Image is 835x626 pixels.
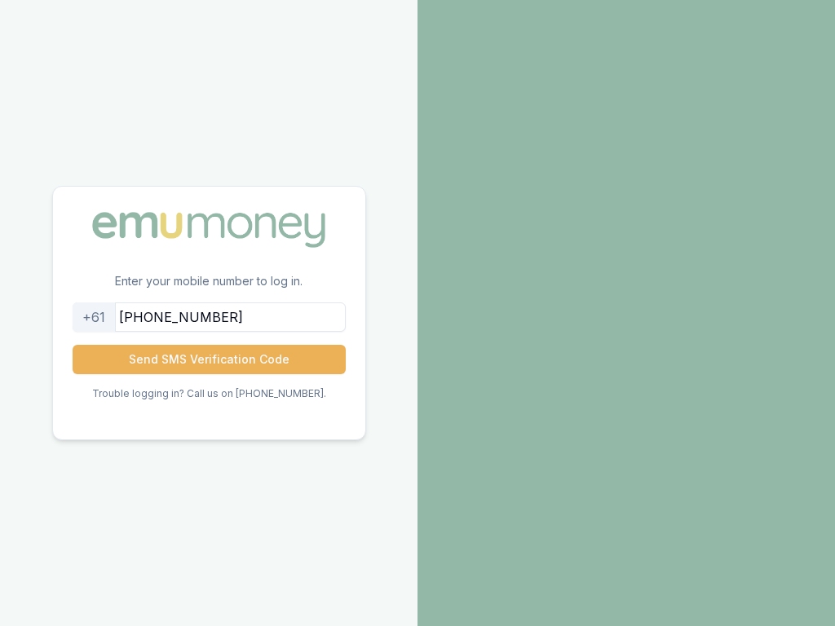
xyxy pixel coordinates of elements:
[73,302,346,332] input: 0412345678
[86,206,331,253] img: Emu Money
[73,345,346,374] button: Send SMS Verification Code
[92,387,326,400] p: Trouble logging in? Call us on [PHONE_NUMBER].
[73,302,116,332] div: +61
[53,273,365,302] p: Enter your mobile number to log in.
